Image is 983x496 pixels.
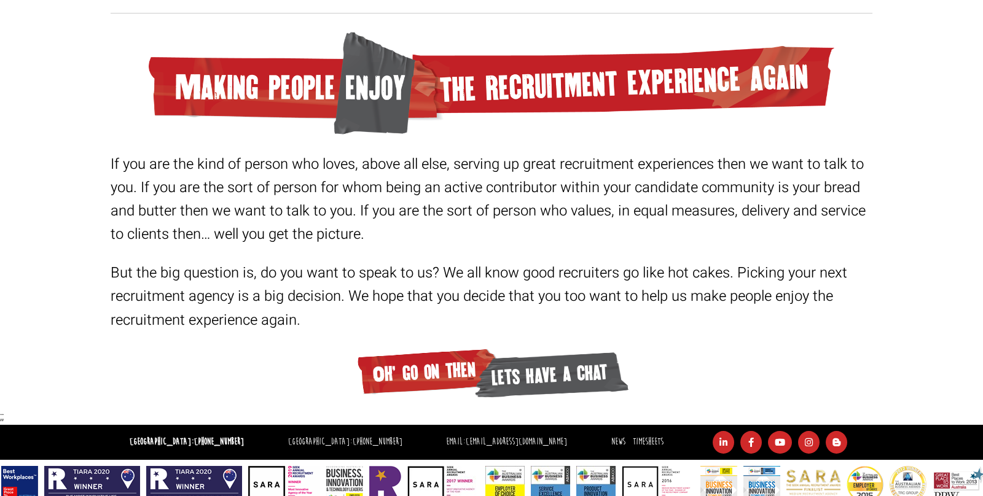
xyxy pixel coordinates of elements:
[466,436,567,448] a: [EMAIL_ADDRESS][DOMAIN_NAME]
[285,433,405,451] li: [GEOGRAPHIC_DATA]:
[611,436,625,448] a: News
[472,347,629,401] span: lets have a chat
[130,436,244,448] strong: [GEOGRAPHIC_DATA]:
[111,153,872,246] p: If you are the kind of person who loves, above all else, serving up great recruitment experiences...
[354,344,502,398] span: Oh' go on then
[353,436,402,448] a: [PHONE_NUMBER]
[443,433,570,451] li: Email:
[111,347,872,402] a: Oh' go on then lets have a chat
[149,32,834,134] img: making people enjoy the recruitment experiance again
[194,436,244,448] a: [PHONE_NUMBER]
[633,436,664,448] a: Timesheets
[111,262,872,331] p: But the big question is, do you want to speak to us? We all know good recruiters go like hot cake...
